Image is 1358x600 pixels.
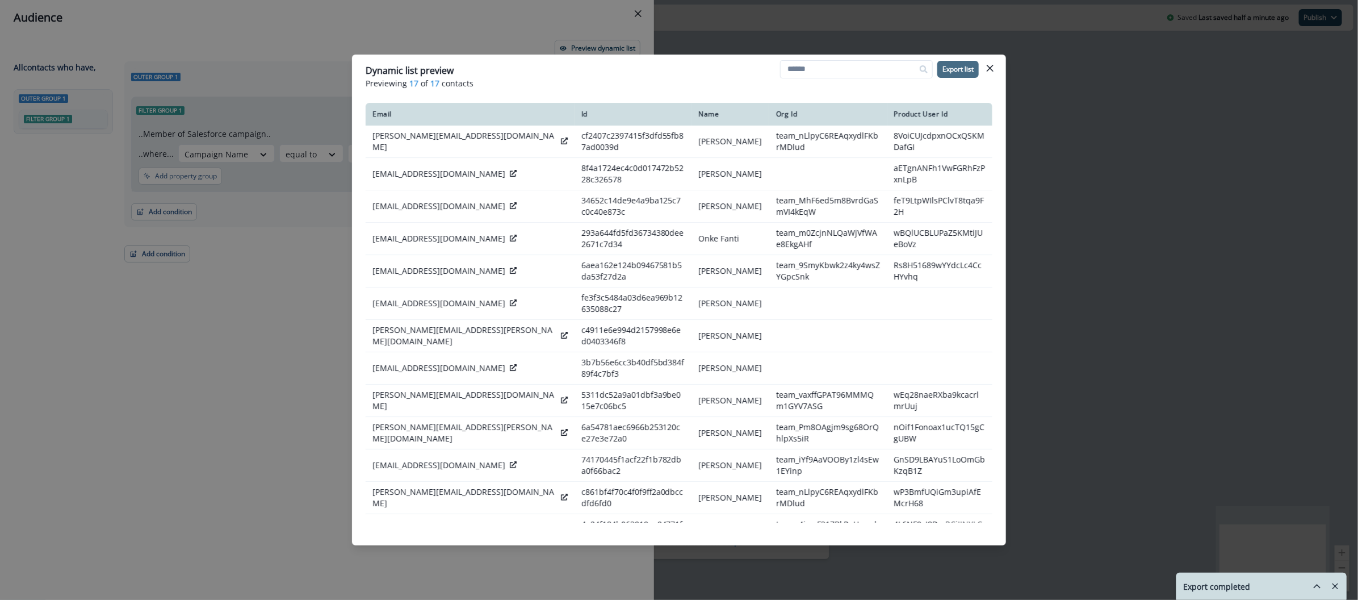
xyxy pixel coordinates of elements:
p: Export completed [1183,581,1250,593]
td: wEq28naeRXba9kcacrlmrUuj [887,384,992,416]
td: 4e24f184b063919ea94771f362e1ce74 [575,514,691,546]
p: [EMAIL_ADDRESS][DOMAIN_NAME] [372,201,505,212]
td: 8f4a1724ec4c0d017472b5228c326578 [575,157,691,190]
td: 6a54781aec6966b253120ce27e3e72a0 [575,416,691,449]
td: GnSD9LBAYuS1LoOmGbKzqB1Z [887,449,992,481]
p: [EMAIL_ADDRESS][DOMAIN_NAME] [372,233,505,244]
td: feT9LtpWIlsPClvT8tqa9F2H [887,190,992,222]
div: Name [698,110,762,119]
td: team_m0ZcjnNLQaWjVfWAe8EkgAHf [769,222,887,255]
p: [EMAIL_ADDRESS][DOMAIN_NAME] [372,168,505,180]
p: [PERSON_NAME][EMAIL_ADDRESS][PERSON_NAME][DOMAIN_NAME] [372,324,556,347]
td: wBQlUCBLUPaZ5KMtiJUeBoVz [887,222,992,255]
td: team_9SmyKbwk2z4ky4wsZYGpcSnk [769,255,887,287]
td: 34652c14de9e4a9ba125c7c0c40e873c [575,190,691,222]
td: [PERSON_NAME] [691,384,769,416]
td: cf2407c2397415f3dfd55fb87ad0039d [575,126,691,158]
p: [EMAIL_ADDRESS][DOMAIN_NAME] [372,363,505,374]
button: Export list [937,61,979,78]
button: Remove-exports [1326,578,1344,595]
td: fe3f3c5484a03d6ea969b12635088c27 [575,287,691,319]
td: 5311dc52a9a01dbf3a9be015e7c06bc5 [575,384,691,416]
td: [PERSON_NAME] [691,255,769,287]
td: nOif1Fonoax1ucTQ15gCgUBW [887,416,992,449]
div: Email [372,110,568,119]
td: [PERSON_NAME] [691,449,769,481]
td: team_MhF6ed5m8BvrdGaSmVI4kEqW [769,190,887,222]
td: [PERSON_NAME] [691,416,769,449]
button: Close [981,59,999,77]
button: hide-exports [1308,578,1326,595]
p: [PERSON_NAME][EMAIL_ADDRESS][DOMAIN_NAME] [372,389,556,412]
td: c861bf4f70c4f0f9ff2a0dbccdfd6fd0 [575,481,691,514]
td: aETgnANFh1VwFGRhFzPxnLpB [887,157,992,190]
p: [EMAIL_ADDRESS][DOMAIN_NAME] [372,298,505,309]
td: [PERSON_NAME] [691,514,769,546]
td: [PERSON_NAME] [691,481,769,514]
div: Id [581,110,685,119]
td: 3b7b56e6cc3b40df5bd384f89f4c7bf3 [575,352,691,384]
td: wP3BmfUQiGm3upiAfEMcrH68 [887,481,992,514]
td: Rs8H51689wYYdcLc4CcHYvhq [887,255,992,287]
p: [EMAIL_ADDRESS][DOMAIN_NAME] [372,460,505,471]
td: team_nLlpyC6REAqxydlFKbrMDlud [769,126,887,158]
td: [PERSON_NAME] [691,190,769,222]
p: Dynamic list preview [366,64,454,77]
td: 293a644fd5fd36734380dee2671c7d34 [575,222,691,255]
td: Onke Fanti [691,222,769,255]
p: [PERSON_NAME][EMAIL_ADDRESS][DOMAIN_NAME] [372,130,556,153]
td: team_4imsF31ZBkRgUywnlvztLSJx [769,514,887,546]
td: [PERSON_NAME] [691,352,769,384]
td: 8VoiCUJcdpxnOCxQSKMDafGI [887,126,992,158]
td: 6aea162e124b09467581b5da53f27d2a [575,255,691,287]
td: [PERSON_NAME] [691,126,769,158]
td: team_vaxffGPAT96MMMQm1GYV7ASG [769,384,887,416]
p: Export list [942,65,974,73]
p: [EMAIL_ADDRESS][DOMAIN_NAME] [372,265,505,277]
span: 17 [409,77,418,89]
span: 17 [430,77,439,89]
td: team_iYf9AaVOOBy1zl4sEw1EYinp [769,449,887,481]
td: [PERSON_NAME] [691,287,769,319]
p: Previewing of contacts [366,77,992,89]
td: team_nLlpyC6REAqxydlFKbrMDlud [769,481,887,514]
td: team_Pm8OAgjm9sg68OrQhlpXs5iR [769,416,887,449]
div: Product User Id [894,110,986,119]
td: 4L6NF9cI8DryRCiIJNYLCd29 [887,514,992,546]
td: 74170445f1acf22f1b782dba0f66bac2 [575,449,691,481]
button: hide-exports [1299,573,1322,599]
div: Org Id [776,110,881,119]
td: [PERSON_NAME] [691,157,769,190]
p: [PERSON_NAME][EMAIL_ADDRESS][DOMAIN_NAME] [372,486,556,509]
td: c4911e6e994d2157998e6ed0403346f8 [575,319,691,352]
p: [PERSON_NAME][EMAIL_ADDRESS][PERSON_NAME][DOMAIN_NAME] [372,422,556,444]
td: [PERSON_NAME] [691,319,769,352]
